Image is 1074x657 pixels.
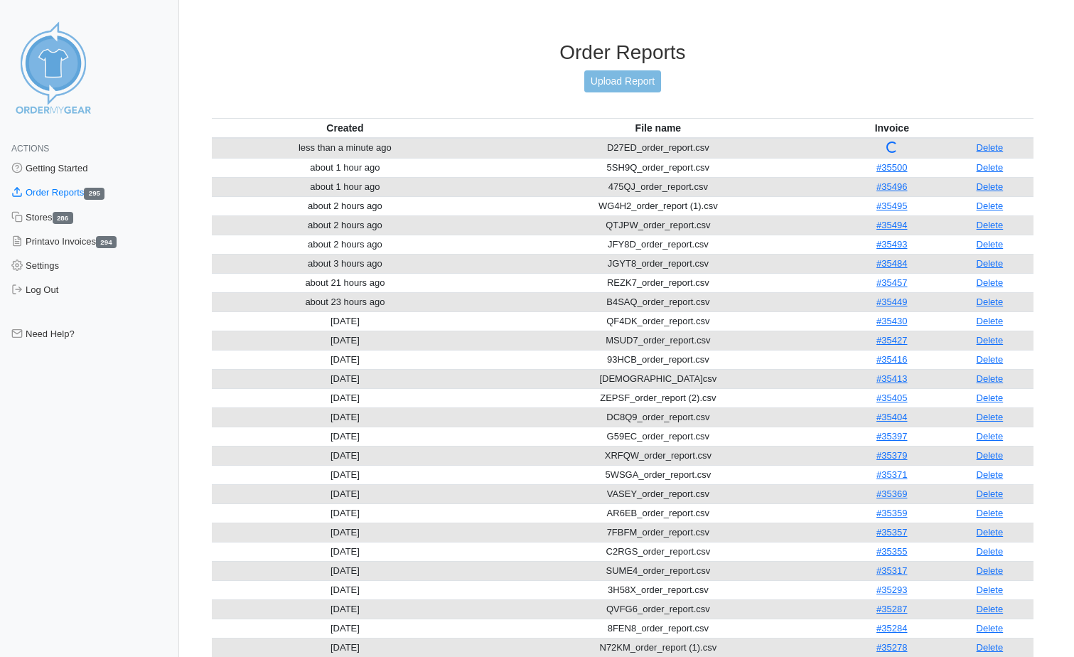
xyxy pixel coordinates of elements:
a: Delete [977,527,1004,538]
td: [DATE] [212,638,478,657]
a: Delete [977,508,1004,518]
td: AR6EB_order_report.csv [478,503,838,523]
td: [DATE] [212,465,478,484]
td: [DATE] [212,542,478,561]
td: 5SH9Q_order_report.csv [478,158,838,177]
td: [DATE] [212,446,478,465]
a: Delete [977,277,1004,288]
a: Delete [977,431,1004,442]
td: [DATE] [212,350,478,369]
td: about 2 hours ago [212,235,478,254]
a: #35484 [876,258,907,269]
td: [DATE] [212,388,478,407]
a: Delete [977,604,1004,614]
td: [DATE] [212,619,478,638]
td: G59EC_order_report.csv [478,427,838,446]
a: #35496 [876,181,907,192]
td: [DATE] [212,561,478,580]
td: about 2 hours ago [212,196,478,215]
a: Delete [977,220,1004,230]
td: QTJPW_order_report.csv [478,215,838,235]
td: QVFG6_order_report.csv [478,599,838,619]
td: [DATE] [212,484,478,503]
span: 286 [53,212,73,224]
td: JFY8D_order_report.csv [478,235,838,254]
a: Delete [977,142,1004,153]
td: [DATE] [212,407,478,427]
td: [DATE] [212,523,478,542]
a: #35430 [876,316,907,326]
td: D27ED_order_report.csv [478,138,838,159]
td: REZK7_order_report.csv [478,273,838,292]
th: Created [212,118,478,138]
a: #35494 [876,220,907,230]
a: #35457 [876,277,907,288]
a: #35405 [876,392,907,403]
td: 5WSGA_order_report.csv [478,465,838,484]
a: Delete [977,335,1004,346]
td: 8FEN8_order_report.csv [478,619,838,638]
td: B4SAQ_order_report.csv [478,292,838,311]
td: about 1 hour ago [212,177,478,196]
td: [DATE] [212,427,478,446]
a: #35317 [876,565,907,576]
a: Delete [977,201,1004,211]
td: WG4H2_order_report (1).csv [478,196,838,215]
td: about 2 hours ago [212,215,478,235]
a: Delete [977,239,1004,250]
a: Delete [977,546,1004,557]
th: File name [478,118,838,138]
td: [DATE] [212,580,478,599]
a: Delete [977,488,1004,499]
a: Delete [977,354,1004,365]
a: #35404 [876,412,907,422]
td: QF4DK_order_report.csv [478,311,838,331]
a: Delete [977,392,1004,403]
a: #35278 [876,642,907,653]
h3: Order Reports [212,41,1033,65]
a: Delete [977,450,1004,461]
a: #35357 [876,527,907,538]
a: #35379 [876,450,907,461]
td: [DATE] [212,331,478,350]
a: #35427 [876,335,907,346]
a: Delete [977,373,1004,384]
td: 93HCB_order_report.csv [478,350,838,369]
a: #35359 [876,508,907,518]
td: less than a minute ago [212,138,478,159]
span: Actions [11,144,49,154]
a: Delete [977,258,1004,269]
td: [DATE] [212,503,478,523]
td: about 3 hours ago [212,254,478,273]
a: #35416 [876,354,907,365]
td: XRFQW_order_report.csv [478,446,838,465]
td: about 1 hour ago [212,158,478,177]
span: 294 [96,236,117,248]
th: Invoice [838,118,946,138]
a: #35371 [876,469,907,480]
a: Delete [977,565,1004,576]
a: #35500 [876,162,907,173]
a: #35449 [876,297,907,307]
td: [DATE] [212,599,478,619]
a: Upload Report [584,70,661,92]
a: Delete [977,584,1004,595]
a: #35413 [876,373,907,384]
a: #35287 [876,604,907,614]
a: #35397 [876,431,907,442]
td: 7FBFM_order_report.csv [478,523,838,542]
td: ZEPSF_order_report (2).csv [478,388,838,407]
td: SUME4_order_report.csv [478,561,838,580]
a: Delete [977,162,1004,173]
a: #35495 [876,201,907,211]
td: DC8Q9_order_report.csv [478,407,838,427]
a: #35293 [876,584,907,595]
a: Delete [977,642,1004,653]
td: about 23 hours ago [212,292,478,311]
td: JGYT8_order_report.csv [478,254,838,273]
td: MSUD7_order_report.csv [478,331,838,350]
a: #35355 [876,546,907,557]
td: N72KM_order_report (1).csv [478,638,838,657]
a: Delete [977,316,1004,326]
a: Delete [977,623,1004,634]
